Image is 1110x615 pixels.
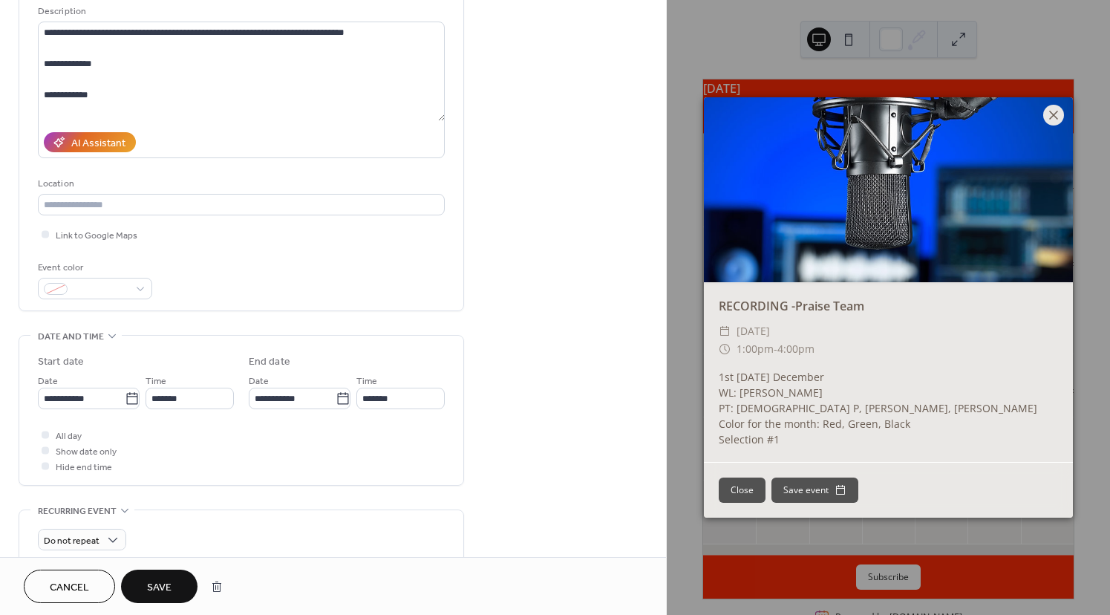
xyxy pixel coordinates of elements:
span: - [774,342,777,356]
div: End date [249,354,290,370]
button: Save event [771,478,858,503]
span: Show date only [56,444,117,460]
div: ​ [719,340,731,358]
span: 1:00pm [737,342,774,356]
span: All day [56,429,82,444]
span: Save [147,580,172,596]
div: Event color [38,260,149,276]
span: Date and time [38,329,104,345]
span: Date [38,374,58,389]
span: Link to Google Maps [56,228,137,244]
div: Location [38,176,442,192]
div: ​ [719,322,731,340]
button: Close [719,478,765,503]
span: Recurring event [38,504,117,519]
span: Hide end time [56,460,112,475]
button: AI Assistant [44,132,136,152]
div: AI Assistant [71,136,125,152]
div: Start date [38,354,84,370]
span: Date [249,374,269,389]
div: RECORDING -Praise Team [704,297,1073,315]
div: Description [38,4,442,19]
span: Time [356,374,377,389]
span: Do not repeat [44,533,99,550]
span: 4:00pm [777,342,814,356]
button: Cancel [24,570,115,603]
span: Cancel [50,580,89,596]
button: Save [121,570,197,603]
div: 1st [DATE] December WL: [PERSON_NAME] PT: [DEMOGRAPHIC_DATA] P, [PERSON_NAME], [PERSON_NAME] Colo... [704,369,1073,447]
span: Time [146,374,166,389]
span: [DATE] [737,322,770,340]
